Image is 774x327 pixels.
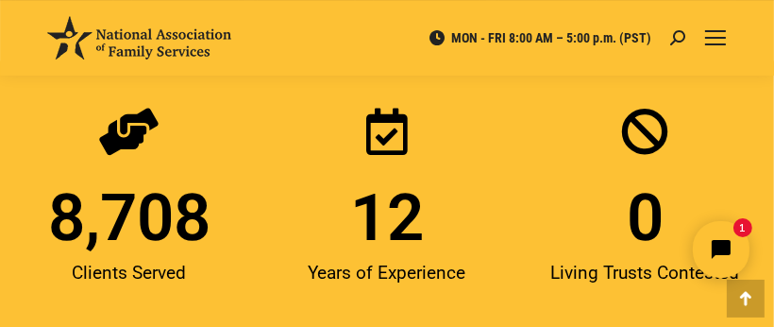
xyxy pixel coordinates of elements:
[9,250,248,296] div: Clients Served
[441,205,766,294] iframe: Tidio Chat
[48,185,210,250] span: 8,708
[428,29,651,46] span: MON - FRI 8:00 AM – 5:00 p.m. (PST)
[350,185,424,250] span: 12
[704,26,727,49] a: Mobile menu icon
[267,250,506,296] div: Years of Experience
[47,16,231,60] img: National Association of Family Services
[627,185,664,250] span: 0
